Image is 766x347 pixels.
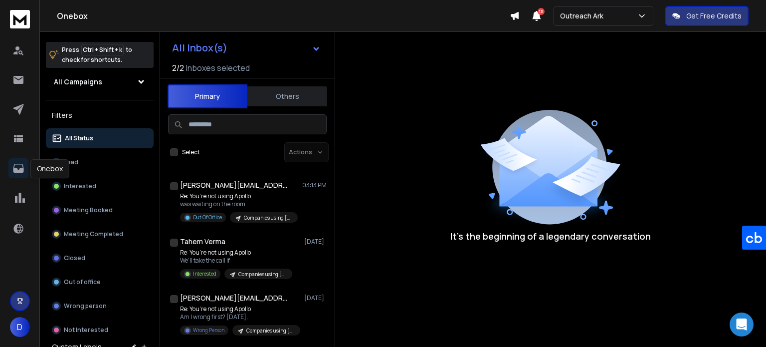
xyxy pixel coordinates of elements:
img: logo [10,10,30,28]
p: Get Free Credits [686,11,742,21]
button: D [10,317,30,337]
h1: Onebox [57,10,510,22]
span: 13 [538,8,545,15]
button: Get Free Credits [665,6,749,26]
p: Outreach Ark [560,11,607,21]
div: Onebox [30,159,69,178]
div: Open Intercom Messenger [730,313,754,337]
